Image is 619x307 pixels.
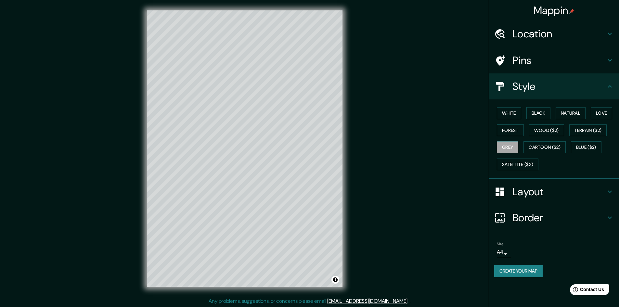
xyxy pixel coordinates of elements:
button: Blue ($2) [571,141,601,153]
div: . [408,297,409,305]
button: Create your map [494,265,543,277]
div: Pins [489,47,619,73]
div: Style [489,73,619,99]
button: Wood ($2) [529,124,564,136]
div: A4 [497,247,511,257]
h4: Border [512,211,606,224]
div: Layout [489,179,619,205]
label: Size [497,241,504,247]
img: pin-icon.png [569,9,574,14]
button: Terrain ($2) [569,124,607,136]
button: White [497,107,521,119]
h4: Pins [512,54,606,67]
h4: Style [512,80,606,93]
div: Border [489,205,619,231]
button: Grey [497,141,518,153]
button: Black [526,107,551,119]
button: Cartoon ($2) [523,141,566,153]
div: Location [489,21,619,47]
h4: Layout [512,185,606,198]
button: Satellite ($3) [497,159,538,171]
iframe: Help widget launcher [561,282,612,300]
div: . [409,297,411,305]
button: Natural [556,107,586,119]
h4: Location [512,27,606,40]
button: Love [591,107,612,119]
h4: Mappin [534,4,575,17]
button: Toggle attribution [331,276,339,284]
button: Forest [497,124,524,136]
p: Any problems, suggestions, or concerns please email . [209,297,408,305]
a: [EMAIL_ADDRESS][DOMAIN_NAME] [327,298,407,304]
